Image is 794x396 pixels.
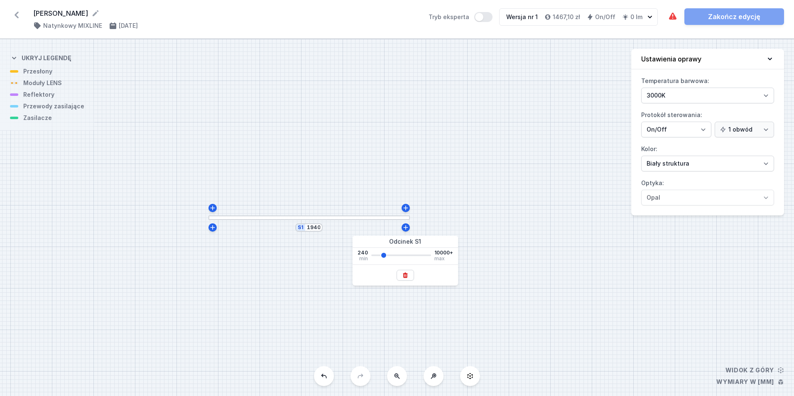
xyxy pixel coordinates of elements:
button: Ustawienia oprawy [631,49,784,69]
h4: [DATE] [119,22,138,30]
span: max [434,256,445,261]
span: 240 [358,249,368,256]
h4: Natynkowy MIXLINE [43,22,102,30]
label: Kolor: [641,142,774,171]
span: min [359,256,368,261]
label: Optyka: [641,176,774,205]
label: Temperatura barwowa: [641,74,774,103]
div: Odcinek S1 [353,236,458,248]
label: Protokół sterowania: [641,108,774,137]
h4: 1467,10 zł [553,13,580,21]
select: Optyka: [641,190,774,205]
label: Tryb eksperta [429,12,493,22]
h4: 0 lm [630,13,642,21]
span: 10000+ [434,249,453,256]
h4: Ustawienia oprawy [641,54,701,64]
input: Wymiar [mm] [307,224,320,231]
button: Ukryj legendę [10,47,71,67]
select: Kolor: [641,156,774,171]
button: Usuń odcinek oprawy [397,270,414,281]
form: [PERSON_NAME] [33,8,419,18]
button: Tryb eksperta [474,12,493,22]
div: Wersja nr 1 [506,13,538,21]
h4: Ukryj legendę [22,54,71,62]
h4: On/Off [595,13,615,21]
select: Temperatura barwowa: [641,88,774,103]
select: Protokół sterowania: [715,122,774,137]
select: Protokół sterowania: [641,122,711,137]
button: Edytuj nazwę projektu [91,9,100,17]
button: Wersja nr 11467,10 złOn/Off0 lm [499,8,658,26]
